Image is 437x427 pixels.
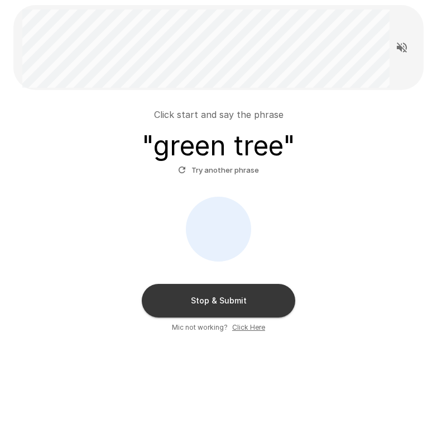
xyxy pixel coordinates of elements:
[391,36,413,59] button: Read questions aloud
[142,284,295,317] button: Stop & Submit
[232,323,265,331] u: Click Here
[175,162,262,179] button: Try another phrase
[142,130,295,162] h3: " green tree "
[154,108,284,121] p: Click start and say the phrase
[172,322,228,333] span: Mic not working?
